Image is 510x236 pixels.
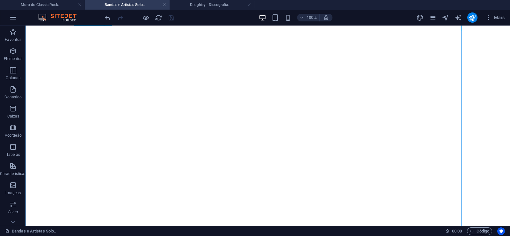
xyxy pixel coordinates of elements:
p: Caixas [7,114,19,119]
h6: 100% [307,14,317,21]
button: 100% [297,14,320,21]
i: Desfazer: Alterar botão (Ctrl+Z) [104,14,111,21]
button: Código [467,227,492,235]
button: pages [429,14,437,21]
button: text_generator [455,14,462,21]
button: publish [467,12,477,23]
i: Páginas (Ctrl+Alt+S) [429,14,436,21]
button: reload [155,14,162,21]
i: Recarregar página [155,14,162,21]
span: Mais [485,14,505,21]
img: Editor Logo [37,14,84,21]
p: Imagens [5,190,21,195]
span: Código [470,227,489,235]
i: AI Writer [455,14,462,21]
button: undo [104,14,111,21]
h6: Tempo de sessão [445,227,462,235]
h4: Bandas e Artistas Solo.. [85,1,170,8]
i: Publicar [469,14,476,21]
p: Slider [8,209,18,215]
p: Favoritos [5,37,21,42]
p: Conteúdo [4,95,22,100]
button: Usercentrics [497,227,505,235]
span: : [456,229,457,233]
a: Clique para cancelar a seleção. Clique duas vezes para abrir as Páginas [5,227,56,235]
i: Design (Ctrl+Alt+Y) [416,14,424,21]
p: Tabelas [6,152,20,157]
i: Ao redimensionar, ajusta automaticamente o nível de zoom para caber no dispositivo escolhido. [323,15,329,20]
button: design [416,14,424,21]
h4: Daughtry - Discografia. [170,1,254,8]
button: navigator [442,14,449,21]
i: Navegador [442,14,449,21]
p: Colunas [6,75,20,80]
p: Elementos [4,56,22,61]
span: 00 00 [452,227,462,235]
p: Acordeão [5,133,22,138]
button: Mais [483,12,507,23]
